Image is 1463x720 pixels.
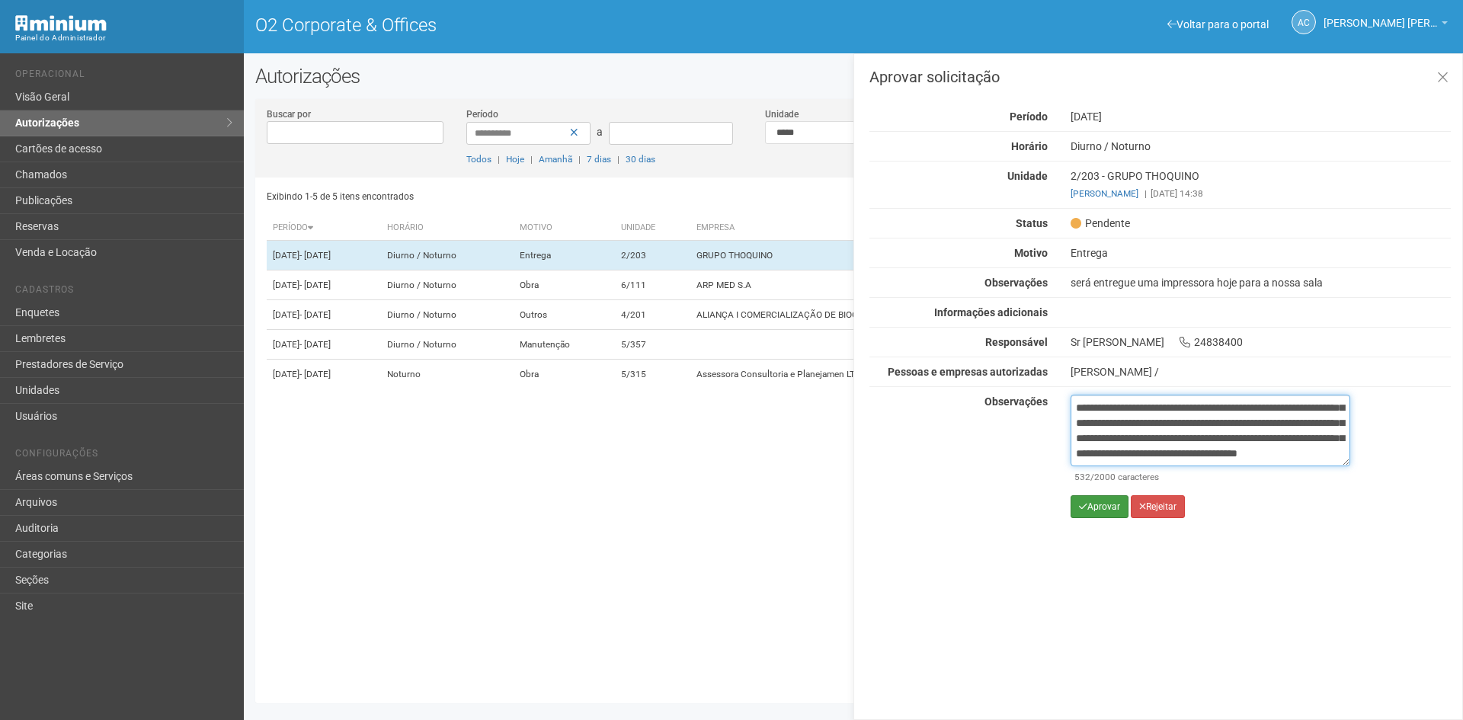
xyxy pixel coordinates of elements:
span: - [DATE] [299,309,331,320]
a: Todos [466,154,491,165]
td: GRUPO THOQUINO [690,241,1109,270]
div: [DATE] 14:38 [1071,187,1451,200]
span: - [DATE] [299,339,331,350]
div: Diurno / Noturno [1059,139,1462,153]
th: Horário [381,216,514,241]
strong: Status [1016,217,1048,229]
td: ALIANÇA I COMERCIALIZAÇÃO DE BIOCOMBUSTÍVEIS E ENE [690,300,1109,330]
td: Diurno / Noturno [381,330,514,360]
label: Buscar por [267,107,311,121]
th: Período [267,216,381,241]
div: Entrega [1059,246,1462,260]
td: [DATE] [267,300,381,330]
h1: O2 Corporate & Offices [255,15,842,35]
span: - [DATE] [299,369,331,379]
td: [DATE] [267,270,381,300]
td: Obra [514,360,615,389]
td: Diurno / Noturno [381,300,514,330]
td: 5/357 [615,330,690,360]
div: [PERSON_NAME] / [1071,365,1451,379]
label: Unidade [765,107,799,121]
span: Pendente [1071,216,1130,230]
strong: Período [1010,110,1048,123]
strong: Unidade [1007,170,1048,182]
span: | [578,154,581,165]
td: [DATE] [267,330,381,360]
li: Configurações [15,448,232,464]
div: 2/203 - GRUPO THOQUINO [1059,169,1462,200]
strong: Motivo [1014,247,1048,259]
th: Empresa [690,216,1109,241]
button: Aprovar [1071,495,1128,518]
a: Hoje [506,154,524,165]
a: Amanhã [539,154,572,165]
a: AC [1292,10,1316,34]
strong: Horário [1011,140,1048,152]
span: | [1144,188,1147,199]
td: Noturno [381,360,514,389]
label: Período [466,107,498,121]
a: 30 dias [626,154,655,165]
td: Assessora Consultoria e Planejamen LTDA [690,360,1109,389]
h2: Autorizações [255,65,1452,88]
span: 532 [1074,472,1090,482]
span: - [DATE] [299,280,331,290]
td: Outros [514,300,615,330]
a: [PERSON_NAME] [1071,188,1138,199]
td: 2/203 [615,241,690,270]
td: Entrega [514,241,615,270]
td: 6/111 [615,270,690,300]
strong: Observações [984,277,1048,289]
strong: Informações adicionais [934,306,1048,318]
h3: Aprovar solicitação [869,69,1451,85]
span: | [498,154,500,165]
td: Diurno / Noturno [381,241,514,270]
span: - [DATE] [299,250,331,261]
a: Voltar para o portal [1167,18,1269,30]
a: [PERSON_NAME] [PERSON_NAME] [1324,19,1448,31]
a: Fechar [1427,62,1458,94]
td: [DATE] [267,241,381,270]
img: Minium [15,15,107,31]
div: [DATE] [1059,110,1462,123]
button: Rejeitar [1131,495,1185,518]
th: Unidade [615,216,690,241]
li: Operacional [15,69,232,85]
td: Diurno / Noturno [381,270,514,300]
strong: Observações [984,395,1048,408]
div: Exibindo 1-5 de 5 itens encontrados [267,185,849,208]
td: ARP MED S.A [690,270,1109,300]
span: | [617,154,619,165]
strong: Pessoas e empresas autorizadas [888,366,1048,378]
td: Obra [514,270,615,300]
th: Motivo [514,216,615,241]
div: será entregue uma impressora hoje para a nossa sala [1059,276,1462,290]
a: 7 dias [587,154,611,165]
span: | [530,154,533,165]
td: 5/315 [615,360,690,389]
li: Cadastros [15,284,232,300]
td: Manutenção [514,330,615,360]
strong: Responsável [985,336,1048,348]
span: Ana Carla de Carvalho Silva [1324,2,1438,29]
td: 4/201 [615,300,690,330]
div: Sr [PERSON_NAME] 24838400 [1059,335,1462,349]
td: [DATE] [267,360,381,389]
div: Painel do Administrador [15,31,232,45]
div: /2000 caracteres [1074,470,1346,484]
span: a [597,126,603,138]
